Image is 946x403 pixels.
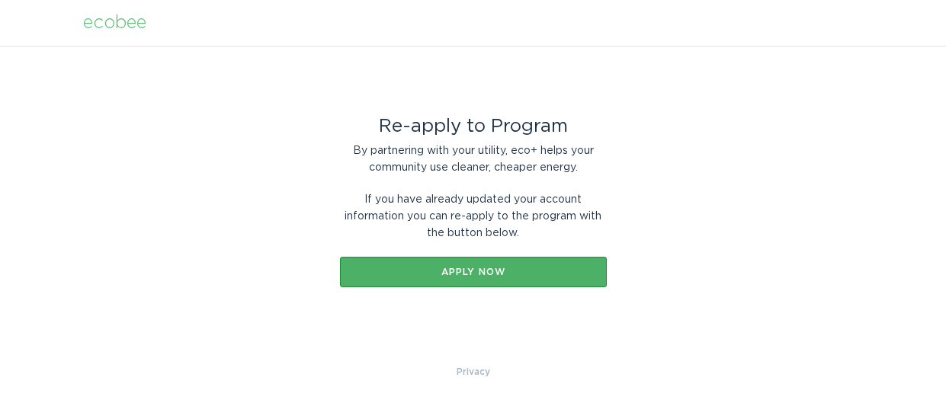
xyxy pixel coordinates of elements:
div: If you have already updated your account information you can re-apply to the program with the but... [340,191,607,241]
div: By partnering with your utility, eco+ helps your community use cleaner, cheaper energy. [340,142,607,176]
button: Apply now [340,257,607,287]
a: Privacy Policy & Terms of Use [457,363,490,380]
div: Re-apply to Program [340,118,607,135]
div: Apply now [348,267,599,277]
div: ecobee [83,14,146,31]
